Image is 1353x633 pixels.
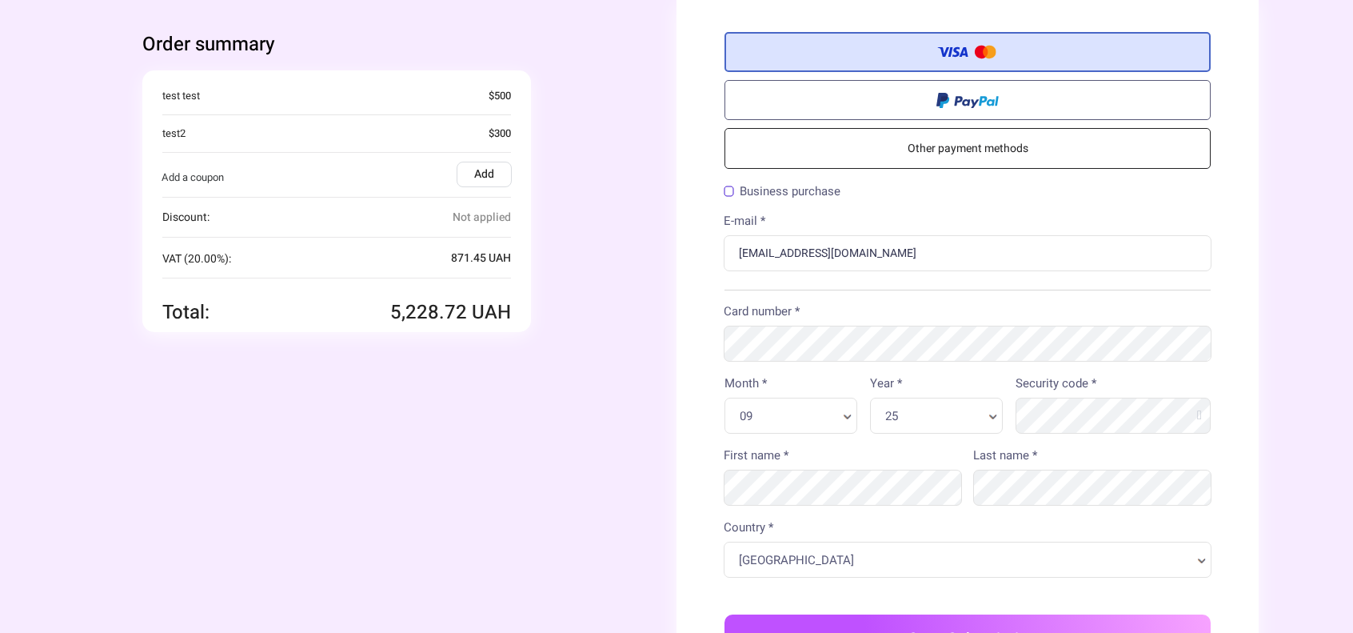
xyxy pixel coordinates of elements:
[162,250,231,267] span: VAT (20.00%):
[724,375,767,393] label: Month *
[489,250,511,266] span: UAH
[390,298,467,327] span: 5,228
[162,209,210,226] span: Discount:
[453,208,511,226] span: Not applied
[724,128,1211,169] a: Other payment methods
[724,212,765,230] label: E-mail *
[162,170,224,186] span: Add a coupon
[489,88,511,104] span: $500
[724,519,773,537] label: Country *
[724,186,840,198] label: Business purchase
[740,408,856,429] a: 09
[162,126,186,142] span: test2
[724,302,800,321] label: Card number *
[162,298,210,327] span: Total:
[451,250,486,266] span: 871
[885,408,1002,429] a: 25
[457,162,512,187] label: Add
[489,126,511,142] span: $300
[142,32,629,58] div: Order summary
[724,447,788,465] label: First name *
[739,552,1211,573] a: [GEOGRAPHIC_DATA]
[470,250,486,266] i: .45
[973,447,1037,465] label: Last name *
[1016,375,1096,393] label: Security code *
[472,298,511,327] span: UAH
[162,88,200,104] span: test test
[439,298,467,327] i: .72
[870,375,902,393] label: Year *
[740,408,836,424] span: 09
[739,552,1190,568] span: [GEOGRAPHIC_DATA]
[885,408,981,424] span: 25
